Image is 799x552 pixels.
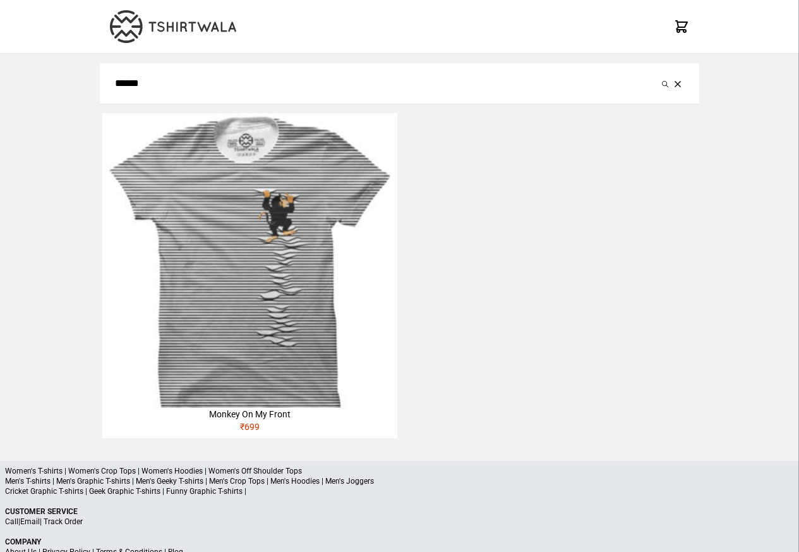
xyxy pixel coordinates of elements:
button: Submit your search query. [659,76,671,91]
a: Track Order [44,517,83,526]
p: Company [5,537,794,547]
div: ₹ 699 [102,420,397,438]
img: monkey-climbing-320x320.jpg [102,113,397,408]
button: Clear the search query. [671,76,684,91]
div: Monkey On My Front [102,408,397,420]
a: Monkey On My Front₹699 [102,113,397,438]
p: Customer Service [5,506,794,517]
p: Cricket Graphic T-shirts | Geek Graphic T-shirts | Funny Graphic T-shirts | [5,486,794,496]
a: Call [5,517,18,526]
p: | | [5,517,794,527]
p: Women's T-shirts | Women's Crop Tops | Women's Hoodies | Women's Off Shoulder Tops [5,466,794,476]
img: TW-LOGO-400-104.png [110,10,236,43]
p: Men's T-shirts | Men's Graphic T-shirts | Men's Geeky T-shirts | Men's Crop Tops | Men's Hoodies ... [5,476,794,486]
a: Email [20,517,40,526]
